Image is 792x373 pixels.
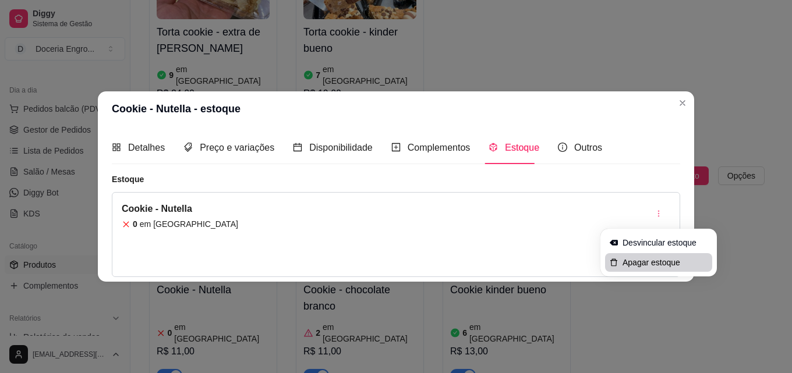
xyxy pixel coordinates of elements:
span: Complementos [408,143,471,152]
article: em [GEOGRAPHIC_DATA] [140,218,238,230]
span: delete [610,258,618,267]
span: Preço e variações [200,143,274,152]
article: Cookie - Nutella [122,202,238,216]
button: Close [673,94,692,112]
span: Apagar estoque [623,257,708,268]
span: Estoque [505,143,539,152]
span: Outros [574,143,602,152]
span: code-sandbox [489,143,498,152]
ul: stock Actions [605,233,712,272]
article: Estoque [112,173,680,185]
article: 0 [133,218,137,230]
div: stock Actions [603,231,715,274]
header: Cookie - Nutella - estoque [98,91,694,126]
span: info-circle [558,143,567,152]
span: Disponibilidade [309,143,373,152]
span: tags [183,143,193,152]
span: Detalhes [128,143,165,152]
span: plus-square [391,143,401,152]
span: Desvincular estoque [623,237,708,248]
span: calendar [293,143,302,152]
span: appstore [112,143,121,152]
